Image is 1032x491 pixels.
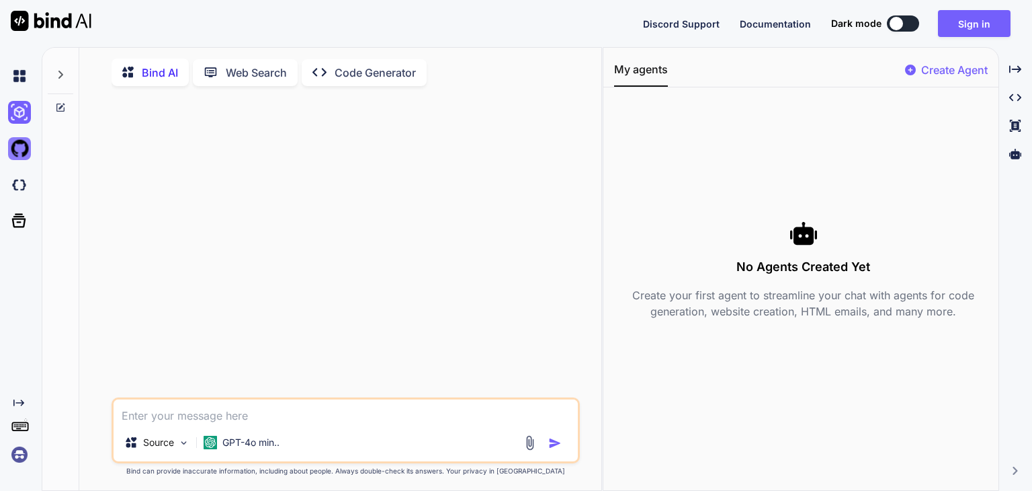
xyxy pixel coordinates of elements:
[335,65,416,81] p: Code Generator
[11,11,91,31] img: Bind AI
[643,18,720,30] span: Discord Support
[938,10,1010,37] button: Sign in
[222,436,279,449] p: GPT-4o min..
[548,437,562,450] img: icon
[142,65,178,81] p: Bind AI
[204,436,217,449] img: GPT-4o mini
[643,17,720,31] button: Discord Support
[178,437,189,449] img: Pick Models
[226,65,287,81] p: Web Search
[614,61,668,87] button: My agents
[614,258,993,276] h3: No Agents Created Yet
[143,436,174,449] p: Source
[921,62,988,78] p: Create Agent
[8,443,31,466] img: signin
[8,101,31,124] img: ai-studio
[740,18,811,30] span: Documentation
[112,466,580,476] p: Bind can provide inaccurate information, including about people. Always double-check its answers....
[522,435,537,451] img: attachment
[8,174,31,196] img: darkCloudIdeIcon
[831,17,881,30] span: Dark mode
[8,137,31,160] img: githubLight
[614,287,993,319] p: Create your first agent to streamline your chat with agents for code generation, website creation...
[740,17,811,31] button: Documentation
[8,65,31,87] img: chat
